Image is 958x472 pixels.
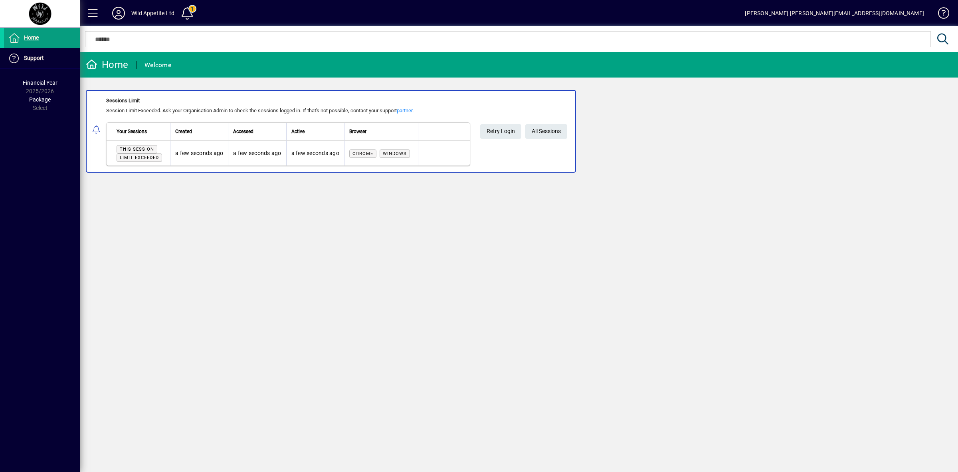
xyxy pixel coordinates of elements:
[24,55,44,61] span: Support
[286,141,344,165] td: a few seconds ago
[932,2,948,28] a: Knowledge Base
[487,125,515,138] span: Retry Login
[80,90,958,173] app-alert-notification-menu-item: Sessions Limit
[106,6,131,20] button: Profile
[144,59,171,72] div: Welcome
[291,127,305,136] span: Active
[120,155,159,160] span: Limit exceeded
[86,58,128,71] div: Home
[525,124,567,139] a: All Sessions
[383,151,407,156] span: Windows
[106,97,470,105] div: Sessions Limit
[349,127,366,136] span: Browser
[175,127,192,136] span: Created
[532,125,561,138] span: All Sessions
[397,108,412,114] a: partner
[745,7,924,20] div: [PERSON_NAME] [PERSON_NAME][EMAIL_ADDRESS][DOMAIN_NAME]
[106,107,470,115] div: Session Limit Exceeded. Ask your Organisation Admin to check the sessions logged in. If that's no...
[228,141,286,165] td: a few seconds ago
[480,124,521,139] button: Retry Login
[4,48,80,68] a: Support
[352,151,373,156] span: Chrome
[24,34,39,41] span: Home
[117,127,147,136] span: Your Sessions
[170,141,228,165] td: a few seconds ago
[233,127,253,136] span: Accessed
[120,147,154,152] span: This session
[131,7,174,20] div: Wild Appetite Ltd
[23,80,57,86] span: Financial Year
[29,96,51,103] span: Package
